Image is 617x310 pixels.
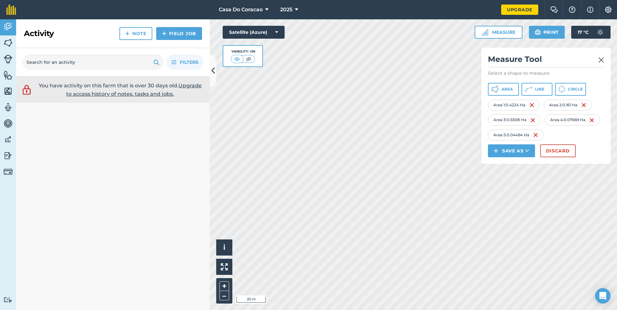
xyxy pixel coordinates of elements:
[245,56,253,62] img: svg+xml;base64,PHN2ZyB4bWxucz0iaHR0cDovL3d3dy53My5vcmcvMjAwMC9zdmciIHdpZHRoPSI1MCIgaGVpZ2h0PSI0MC...
[35,82,205,98] p: You have activity on this farm that is over 30 days old.
[21,84,32,96] img: svg+xml;base64,PD94bWwgdmVyc2lvbj0iMS4wIiBlbmNvZGluZz0idXRmLTgiPz4KPCEtLSBHZW5lcmF0b3I6IEFkb2JlIE...
[540,144,576,157] button: Discard
[4,54,13,63] img: svg+xml;base64,PD94bWwgdmVyc2lvbj0iMS4wIiBlbmNvZGluZz0idXRmLTgiPz4KPCEtLSBHZW5lcmF0b3I6IEFkb2JlIE...
[568,6,576,13] img: A question mark icon
[233,56,241,62] img: svg+xml;base64,PHN2ZyB4bWxucz0iaHR0cDovL3d3dy53My5vcmcvMjAwMC9zdmciIHdpZHRoPSI1MCIgaGVpZ2h0PSI0MC...
[216,239,232,256] button: i
[4,135,13,144] img: svg+xml;base64,PD94bWwgdmVyc2lvbj0iMS4wIiBlbmNvZGluZz0idXRmLTgiPz4KPCEtLSBHZW5lcmF0b3I6IEFkb2JlIE...
[153,58,159,66] img: svg+xml;base64,PHN2ZyB4bWxucz0iaHR0cDovL3d3dy53My5vcmcvMjAwMC9zdmciIHdpZHRoPSIxOSIgaGVpZ2h0PSIyNC...
[533,131,538,139] img: svg+xml;base64,PHN2ZyB4bWxucz0iaHR0cDovL3d3dy53My5vcmcvMjAwMC9zdmciIHdpZHRoPSIxNiIgaGVpZ2h0PSIyNC...
[223,26,285,39] button: Satellite (Azure)
[595,288,611,304] div: Open Intercom Messenger
[4,167,13,176] img: svg+xml;base64,PD94bWwgdmVyc2lvbj0iMS4wIiBlbmNvZGluZz0idXRmLTgiPz4KPCEtLSBHZW5lcmF0b3I6IEFkb2JlIE...
[156,27,202,40] a: Field Job
[550,6,558,13] img: Two speech bubbles overlapping with the left bubble in the forefront
[4,102,13,112] img: svg+xml;base64,PD94bWwgdmVyc2lvbj0iMS4wIiBlbmNvZGluZz0idXRmLTgiPz4KPCEtLSBHZW5lcmF0b3I6IEFkb2JlIE...
[167,54,203,70] button: Filters
[488,54,604,67] h2: Measure Tool
[4,119,13,128] img: svg+xml;base64,PD94bWwgdmVyc2lvbj0iMS4wIiBlbmNvZGluZz0idXRmLTgiPz4KPCEtLSBHZW5lcmF0b3I6IEFkb2JlIE...
[529,26,565,39] button: Print
[488,83,519,96] button: Area
[598,56,604,64] img: svg+xml;base64,PHN2ZyB4bWxucz0iaHR0cDovL3d3dy53My5vcmcvMjAwMC9zdmciIHdpZHRoPSIyMiIgaGVpZ2h0PSIzMC...
[488,70,604,76] p: Select a shape to measure
[488,144,535,157] button: Save as
[521,83,552,96] button: Line
[535,87,544,92] span: Line
[119,27,152,40] a: Note
[529,101,534,109] img: svg+xml;base64,PHN2ZyB4bWxucz0iaHR0cDovL3d3dy53My5vcmcvMjAwMC9zdmciIHdpZHRoPSIxNiIgaGVpZ2h0PSIyNC...
[571,26,611,39] button: 17 °C
[219,281,229,291] button: +
[482,29,488,35] img: Ruler icon
[4,86,13,96] img: svg+xml;base64,PHN2ZyB4bWxucz0iaHR0cDovL3d3dy53My5vcmcvMjAwMC9zdmciIHdpZHRoPSI1NiIgaGVpZ2h0PSI2MC...
[125,30,130,37] img: svg+xml;base64,PHN2ZyB4bWxucz0iaHR0cDovL3d3dy53My5vcmcvMjAwMC9zdmciIHdpZHRoPSIxNCIgaGVpZ2h0PSIyNC...
[162,30,167,37] img: svg+xml;base64,PHN2ZyB4bWxucz0iaHR0cDovL3d3dy53My5vcmcvMjAwMC9zdmciIHdpZHRoPSIxNCIgaGVpZ2h0PSIyNC...
[545,114,600,125] div: Area 4 : 0.07669 Ha
[494,147,498,155] img: svg+xml;base64,PHN2ZyB4bWxucz0iaHR0cDovL3d3dy53My5vcmcvMjAwMC9zdmciIHdpZHRoPSIxNCIgaGVpZ2h0PSIyNC...
[488,100,540,111] div: Area 1 : 0.4224 Ha
[581,101,586,109] img: svg+xml;base64,PHN2ZyB4bWxucz0iaHR0cDovL3d3dy53My5vcmcvMjAwMC9zdmciIHdpZHRoPSIxNiIgaGVpZ2h0PSIyNC...
[221,263,228,270] img: Four arrows, one pointing top left, one top right, one bottom right and the last bottom left
[604,6,612,13] img: A cog icon
[594,26,607,39] img: svg+xml;base64,PD94bWwgdmVyc2lvbj0iMS4wIiBlbmNvZGluZz0idXRmLTgiPz4KPCEtLSBHZW5lcmF0b3I6IEFkb2JlIE...
[4,70,13,80] img: svg+xml;base64,PHN2ZyB4bWxucz0iaHR0cDovL3d3dy53My5vcmcvMjAwMC9zdmciIHdpZHRoPSI1NiIgaGVpZ2h0PSI2MC...
[6,5,16,15] img: fieldmargin Logo
[180,59,198,66] span: Filters
[231,49,255,54] div: Visibility: On
[4,38,13,48] img: svg+xml;base64,PHN2ZyB4bWxucz0iaHR0cDovL3d3dy53My5vcmcvMjAwMC9zdmciIHdpZHRoPSI1NiIgaGVpZ2h0PSI2MC...
[219,6,263,14] span: Casa Do Coracao
[4,22,13,32] img: svg+xml;base64,PD94bWwgdmVyc2lvbj0iMS4wIiBlbmNvZGluZz0idXRmLTgiPz4KPCEtLSBHZW5lcmF0b3I6IEFkb2JlIE...
[23,54,163,70] input: Search for an activity
[589,116,594,124] img: svg+xml;base64,PHN2ZyB4bWxucz0iaHR0cDovL3d3dy53My5vcmcvMjAwMC9zdmciIHdpZHRoPSIxNiIgaGVpZ2h0PSIyNC...
[535,28,541,36] img: svg+xml;base64,PHN2ZyB4bWxucz0iaHR0cDovL3d3dy53My5vcmcvMjAwMC9zdmciIHdpZHRoPSIxOSIgaGVpZ2h0PSIyNC...
[578,26,589,39] span: 17 ° C
[530,116,535,124] img: svg+xml;base64,PHN2ZyB4bWxucz0iaHR0cDovL3d3dy53My5vcmcvMjAwMC9zdmciIHdpZHRoPSIxNiIgaGVpZ2h0PSIyNC...
[24,28,54,39] h2: Activity
[475,26,522,39] button: Measure
[501,5,538,15] a: Upgrade
[501,87,513,92] span: Area
[568,87,583,92] span: Circle
[488,114,541,125] div: Area 3 : 0.5508 Ha
[219,291,229,300] button: –
[66,82,202,97] a: Upgrade to access history of notes, tasks and jobs.
[280,6,292,14] span: 2025
[555,83,586,96] button: Circle
[4,297,13,303] img: svg+xml;base64,PD94bWwgdmVyc2lvbj0iMS4wIiBlbmNvZGluZz0idXRmLTgiPz4KPCEtLSBHZW5lcmF0b3I6IEFkb2JlIE...
[587,6,593,14] img: svg+xml;base64,PHN2ZyB4bWxucz0iaHR0cDovL3d3dy53My5vcmcvMjAwMC9zdmciIHdpZHRoPSIxNyIgaGVpZ2h0PSIxNy...
[544,100,592,111] div: Area 2 : 0.161 Ha
[4,151,13,160] img: svg+xml;base64,PD94bWwgdmVyc2lvbj0iMS4wIiBlbmNvZGluZz0idXRmLTgiPz4KPCEtLSBHZW5lcmF0b3I6IEFkb2JlIE...
[223,243,225,251] span: i
[488,130,544,140] div: Area 5 : 0.04494 Ha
